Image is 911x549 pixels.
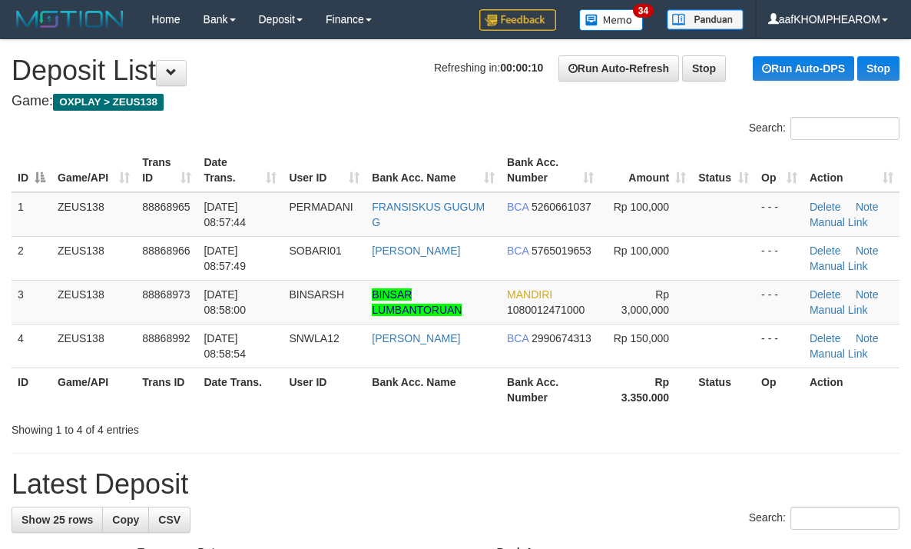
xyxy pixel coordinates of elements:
h4: Game: [12,94,899,109]
th: Trans ID: activate to sort column ascending [136,148,197,192]
span: Rp 3,000,000 [621,288,669,316]
a: Manual Link [810,260,868,272]
strong: 00:00:10 [500,62,543,74]
td: 3 [12,280,51,324]
a: [PERSON_NAME] [372,245,460,257]
span: BCA [507,332,528,344]
span: SOBARI01 [289,245,341,257]
label: Search: [749,117,899,140]
th: User ID [283,368,366,411]
a: FRANSISKUS GUGUM G [372,201,485,228]
th: Date Trans.: activate to sort column ascending [197,148,283,192]
span: SNWLA12 [289,332,339,344]
a: Delete [810,201,840,213]
span: 88868973 [142,288,190,301]
a: Copy [102,507,149,533]
a: Stop [682,55,726,82]
a: Manual Link [810,304,868,316]
th: Op [755,368,803,411]
h1: Latest Deposit [12,469,899,500]
a: Note [856,288,879,301]
span: Refreshing in: [434,62,543,74]
th: Bank Acc. Number: activate to sort column ascending [501,148,600,192]
td: - - - [755,280,803,324]
td: - - - [755,324,803,368]
a: Show 25 rows [12,507,103,533]
a: Manual Link [810,348,868,360]
span: BCA [507,201,528,213]
span: BCA [507,245,528,257]
span: CSV [158,514,181,526]
th: Action: activate to sort column ascending [803,148,899,192]
img: MOTION_logo.png [12,8,128,31]
span: 34 [633,4,654,18]
th: Action [803,368,899,411]
th: ID: activate to sort column descending [12,148,51,192]
td: 2 [12,236,51,280]
td: ZEUS138 [51,280,136,324]
span: [DATE] 08:57:49 [204,245,246,272]
span: Show 25 rows [22,514,93,526]
a: Delete [810,288,840,301]
span: Copy 5260661037 to clipboard [532,201,591,213]
a: CSV [148,507,190,533]
a: [PERSON_NAME] [372,332,460,344]
span: 88868966 [142,245,190,257]
th: Bank Acc. Name: activate to sort column ascending [366,148,501,192]
input: Search: [790,117,899,140]
td: ZEUS138 [51,324,136,368]
th: Bank Acc. Name [366,368,501,411]
a: Note [856,245,879,257]
img: Feedback.jpg [479,9,556,31]
span: [DATE] 08:58:54 [204,332,246,360]
a: Delete [810,245,840,257]
span: Copy 2990674313 to clipboard [532,332,591,344]
span: Rp 150,000 [614,332,669,344]
span: OXPLAY > ZEUS138 [53,94,164,111]
span: MANDIRI [507,288,552,301]
label: Search: [749,507,899,530]
th: ID [12,368,51,411]
span: Copy 1080012471000 to clipboard [507,304,585,316]
th: User ID: activate to sort column ascending [283,148,366,192]
th: Status [692,368,755,411]
th: Rp 3.350.000 [600,368,692,411]
span: Rp 100,000 [614,201,669,213]
span: 88868992 [142,332,190,344]
th: Bank Acc. Number [501,368,600,411]
a: Run Auto-DPS [753,56,854,81]
th: Amount: activate to sort column ascending [600,148,692,192]
th: Date Trans. [197,368,283,411]
span: [DATE] 08:58:00 [204,288,246,316]
td: ZEUS138 [51,192,136,237]
th: Game/API [51,368,136,411]
th: Game/API: activate to sort column ascending [51,148,136,192]
a: Run Auto-Refresh [558,55,679,82]
a: Delete [810,332,840,344]
a: Stop [857,56,899,81]
span: Copy 5765019653 to clipboard [532,245,591,257]
h1: Deposit List [12,55,899,86]
a: Manual Link [810,216,868,228]
a: Note [856,201,879,213]
th: Trans ID [136,368,197,411]
td: - - - [755,192,803,237]
th: Status: activate to sort column ascending [692,148,755,192]
img: panduan.png [667,9,744,30]
span: Copy [112,514,139,526]
span: [DATE] 08:57:44 [204,201,246,228]
span: Rp 100,000 [614,245,669,257]
img: Button%20Memo.svg [579,9,644,31]
span: PERMADANI [289,201,353,213]
span: 88868965 [142,201,190,213]
th: Op: activate to sort column ascending [755,148,803,192]
td: - - - [755,236,803,280]
div: Showing 1 to 4 of 4 entries [12,416,368,438]
a: BINSAR LUMBANTORUAN [372,288,462,316]
span: BINSARSH [289,288,344,301]
td: 1 [12,192,51,237]
input: Search: [790,507,899,530]
td: 4 [12,324,51,368]
td: ZEUS138 [51,236,136,280]
a: Note [856,332,879,344]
